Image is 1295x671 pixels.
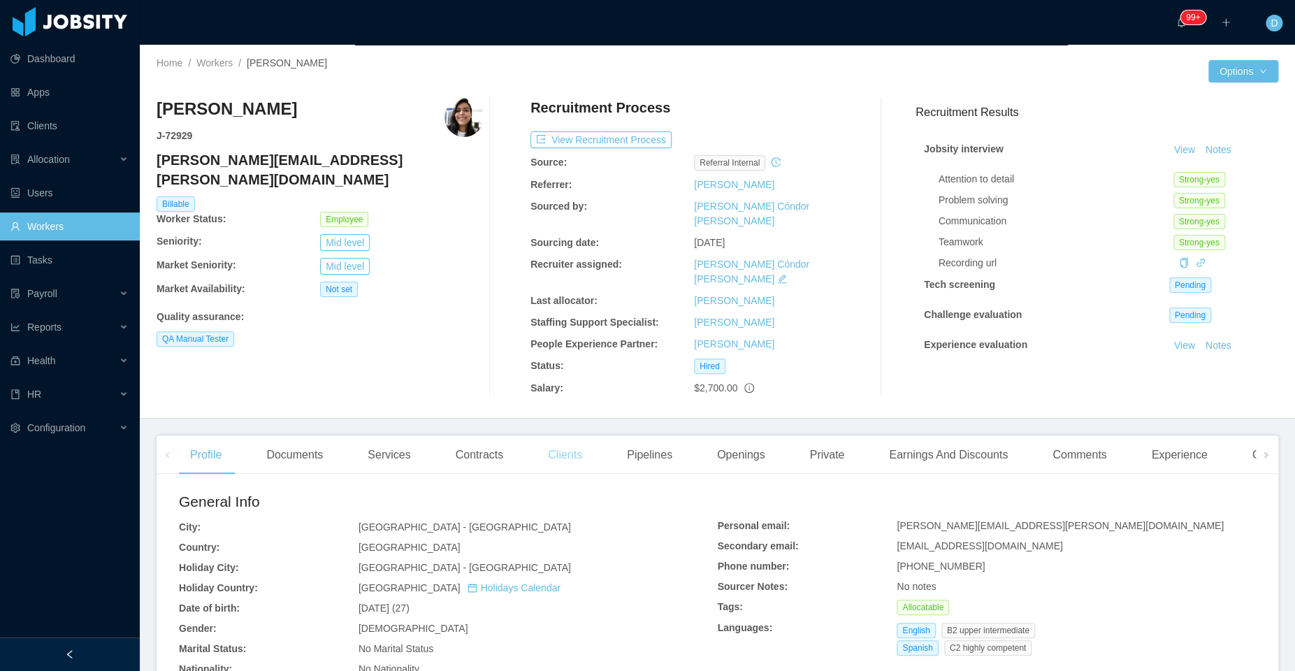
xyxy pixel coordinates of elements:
a: [PERSON_NAME] [694,338,774,349]
i: icon: link [1196,258,1206,268]
span: English [897,623,935,638]
span: Strong-yes [1173,193,1225,208]
i: icon: solution [10,154,20,164]
strong: Jobsity interview [924,143,1004,154]
b: Recruiter assigned: [530,259,622,270]
strong: Tech screening [924,279,995,290]
span: [GEOGRAPHIC_DATA] - [GEOGRAPHIC_DATA] [359,521,571,533]
div: Experience [1140,435,1218,475]
h2: General Info [179,491,718,513]
i: icon: left [164,452,171,459]
a: [PERSON_NAME] [694,317,774,328]
sup: 332 [1180,10,1206,24]
a: View [1169,340,1200,351]
b: Marital Status: [179,643,246,654]
span: / [188,57,191,68]
span: [PERSON_NAME] [247,57,327,68]
strong: Challenge evaluation [924,309,1022,320]
span: Billable [157,196,195,212]
span: HR [27,389,41,400]
i: icon: book [10,389,20,399]
i: icon: copy [1179,258,1189,268]
button: Notes [1200,370,1237,387]
div: Contracts [444,435,514,475]
h3: Recruitment Results [916,103,1278,121]
span: Pending [1169,308,1211,323]
span: No Marital Status [359,643,433,654]
i: icon: plus [1221,17,1231,27]
div: Copy [1179,256,1189,270]
i: icon: history [771,157,781,167]
span: B2 upper intermediate [941,623,1035,638]
b: Source: [530,157,567,168]
a: Home [157,57,182,68]
span: [GEOGRAPHIC_DATA] [359,542,461,553]
span: Allocatable [897,600,949,615]
b: Sourcing date: [530,237,599,248]
a: icon: link [1196,257,1206,268]
span: No notes [897,581,936,592]
div: Services [356,435,421,475]
span: QA Manual Tester [157,331,234,347]
span: Hired [694,359,725,374]
a: [PERSON_NAME] [694,179,774,190]
div: Openings [706,435,776,475]
span: Strong-yes [1173,235,1225,250]
span: [EMAIL_ADDRESS][DOMAIN_NAME] [897,540,1062,551]
span: Reports [27,322,62,333]
button: Optionsicon: down [1208,60,1278,82]
a: icon: calendarHolidays Calendar [468,582,560,593]
span: Payroll [27,288,57,299]
button: Mid level [320,234,370,251]
b: Market Seniority: [157,259,236,270]
b: Personal email: [718,520,790,531]
a: [PERSON_NAME] [694,295,774,306]
a: [PERSON_NAME] Cóndor [PERSON_NAME] [694,201,809,226]
span: C2 highly competent [944,640,1032,656]
a: icon: userWorkers [10,212,129,240]
span: [PERSON_NAME][EMAIL_ADDRESS][PERSON_NAME][DOMAIN_NAME] [897,520,1224,531]
div: Private [798,435,855,475]
b: Referrer: [530,179,572,190]
span: [PHONE_NUMBER] [897,561,985,572]
span: D [1271,15,1278,31]
b: Languages: [718,622,773,633]
span: Allocation [27,154,70,165]
i: icon: line-chart [10,322,20,332]
a: icon: appstoreApps [10,78,129,106]
span: Health [27,355,55,366]
button: icon: exportView Recruitment Process [530,131,672,148]
span: Employee [320,212,368,227]
a: icon: pie-chartDashboard [10,45,129,73]
img: 3f524940-97b2-4eb0-8572-c28023ce1c9c_68714228901b3-400w.png [444,98,484,137]
b: Holiday Country: [179,582,258,593]
div: Attention to detail [939,172,1173,187]
span: Pending [1169,277,1211,293]
div: Comments [1041,435,1117,475]
button: Mid level [320,258,370,275]
b: Date of birth: [179,603,240,614]
b: Seniority: [157,236,202,247]
b: Status: [530,360,563,371]
i: icon: setting [10,423,20,433]
span: Referral internal [694,155,765,171]
h4: Recruitment Process [530,98,670,117]
span: [DATE] (27) [359,603,410,614]
span: [GEOGRAPHIC_DATA] - [GEOGRAPHIC_DATA] [359,562,571,573]
div: Documents [255,435,334,475]
b: City: [179,521,201,533]
a: View [1169,144,1200,155]
span: Configuration [27,422,85,433]
span: [DATE] [694,237,725,248]
div: Pipelines [616,435,683,475]
div: Clients [537,435,593,475]
a: [PERSON_NAME] Cóndor [PERSON_NAME] [694,259,809,284]
span: Not set [320,282,358,297]
button: Notes [1200,338,1237,354]
i: icon: file-protect [10,289,20,298]
b: Sourced by: [530,201,587,212]
span: [DEMOGRAPHIC_DATA] [359,623,468,634]
div: Recording url [939,256,1173,270]
b: Sourcer Notes: [718,581,788,592]
i: icon: edit [777,274,787,284]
